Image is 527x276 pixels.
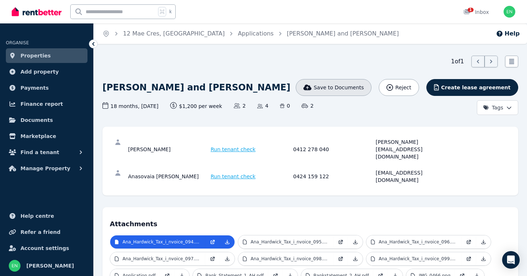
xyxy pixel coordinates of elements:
span: 0 [280,102,290,109]
div: [PERSON_NAME][EMAIL_ADDRESS][DOMAIN_NAME] [376,138,456,160]
a: Download Attachment [476,252,491,265]
a: Ana_Hardwick_Tax_i_nvoice_094.pdf [110,235,205,249]
div: Anasovaia [PERSON_NAME] [128,169,209,184]
a: Add property [6,64,87,79]
a: Open in new Tab [461,235,476,249]
p: Ana_Hardwick_Tax_i_nvoice_099.pdf [379,256,457,262]
span: Add property [20,67,59,76]
button: Reject [379,79,419,96]
a: Ana_Hardwick_Tax_i_nvoice_096.pdf [366,235,461,249]
div: 0424 159 122 [293,169,374,184]
p: Ana_Hardwick_Tax_i_nvoice_097.pdf [123,256,201,262]
span: [PERSON_NAME] [26,261,74,270]
span: Run tenant check [211,173,256,180]
span: Payments [20,83,49,92]
a: Download Attachment [220,235,235,249]
span: $1,200 per week [170,102,222,110]
img: RentBetter [12,6,61,17]
span: Tags [483,104,503,111]
a: Applications [238,30,274,37]
span: Reject [395,84,411,91]
a: Download Attachment [220,252,235,265]
a: Properties [6,48,87,63]
a: Ana_Hardwick_Tax_i_nvoice_095.pdf [238,235,333,249]
span: Refer a friend [20,228,60,236]
span: k [169,9,172,15]
span: Properties [20,51,51,60]
span: 2 [234,102,246,109]
span: Documents [20,116,53,124]
img: Ed Nataraj [504,6,515,18]
button: Manage Property [6,161,87,176]
a: Ana_Hardwick_Tax_i_nvoice_099.pdf [366,252,461,265]
div: [EMAIL_ADDRESS][DOMAIN_NAME] [376,169,456,184]
a: Download Attachment [348,235,363,249]
a: Payments [6,81,87,95]
a: Open in new Tab [205,252,220,265]
a: Account settings [6,241,87,256]
a: Ana_Hardwick_Tax_i_nvoice_097.pdf [110,252,205,265]
p: Ana_Hardwick_Tax_i_nvoice_095.pdf [251,239,329,245]
span: 18 months , [DATE] [102,102,158,110]
button: Tags [477,100,518,115]
a: 12 Mae Cres, [GEOGRAPHIC_DATA] [123,30,225,37]
span: Save to Documents [314,84,364,91]
button: Create lease agreement [426,79,518,96]
button: Save to Documents [296,79,372,96]
nav: Breadcrumb [94,23,408,44]
span: Find a tenant [20,148,59,157]
h1: [PERSON_NAME] and [PERSON_NAME] [102,82,290,93]
span: 2 [302,102,313,109]
div: Inbox [463,8,489,16]
a: Help centre [6,209,87,223]
span: Marketplace [20,132,56,141]
a: Open in new Tab [205,235,220,249]
button: Help [496,29,520,38]
a: Documents [6,113,87,127]
span: Run tenant check [211,146,256,153]
div: Open Intercom Messenger [502,251,520,269]
button: Find a tenant [6,145,87,160]
p: Ana_Hardwick_Tax_i_nvoice_096.pdf [379,239,457,245]
a: Open in new Tab [461,252,476,265]
img: Ed Nataraj [9,260,20,272]
a: Ana_Hardwick_Tax_i_nvoice_098.pdf [238,252,333,265]
span: 4 [257,102,268,109]
div: 0412 278 040 [293,138,374,160]
span: Manage Property [20,164,70,173]
span: Finance report [20,100,63,108]
a: Marketplace [6,129,87,143]
a: Download Attachment [348,252,363,265]
p: Ana_Hardwick_Tax_i_nvoice_098.pdf [251,256,329,262]
p: Ana_Hardwick_Tax_i_nvoice_094.pdf [123,239,201,245]
a: Download Attachment [476,235,491,249]
div: [PERSON_NAME] [128,138,209,160]
a: Finance report [6,97,87,111]
a: Refer a friend [6,225,87,239]
a: [PERSON_NAME] and [PERSON_NAME] [287,30,399,37]
span: Account settings [20,244,69,253]
a: Open in new Tab [333,235,348,249]
a: Open in new Tab [333,252,348,265]
span: Create lease agreement [441,84,511,91]
span: Help centre [20,212,54,220]
span: ORGANISE [6,40,29,45]
h4: Attachments [110,215,511,229]
span: 1 [468,8,474,12]
span: 1 of 1 [451,57,464,66]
